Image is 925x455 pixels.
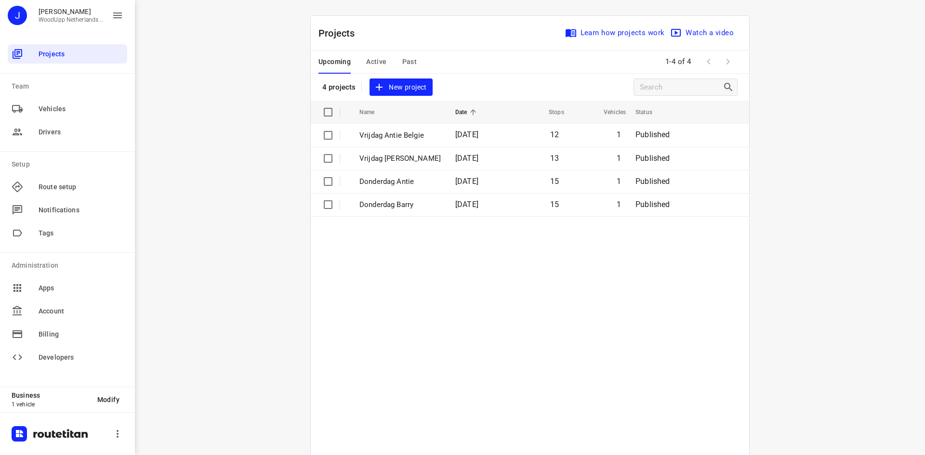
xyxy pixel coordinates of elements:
[550,177,559,186] span: 15
[359,176,441,187] p: Donderdag Antie
[550,154,559,163] span: 13
[90,391,127,408] button: Modify
[97,396,119,403] span: Modify
[718,52,738,71] span: Next Page
[8,348,127,367] div: Developers
[455,177,478,186] span: [DATE]
[699,52,718,71] span: Previous Page
[39,329,123,339] span: Billing
[318,26,363,40] p: Projects
[8,99,127,118] div: Vehicles
[366,56,386,68] span: Active
[455,154,478,163] span: [DATE]
[39,49,123,59] span: Projects
[39,182,123,192] span: Route setup
[536,106,564,118] span: Stops
[635,130,670,139] span: Published
[12,260,127,271] p: Administration
[39,228,123,238] span: Tags
[39,127,123,137] span: Drivers
[39,352,123,363] span: Developers
[635,200,670,209] span: Published
[359,106,387,118] span: Name
[322,83,356,91] p: 4 projects
[617,154,621,163] span: 1
[8,301,127,321] div: Account
[661,52,695,72] span: 1-4 of 4
[617,130,621,139] span: 1
[617,200,621,209] span: 1
[591,106,626,118] span: Vehicles
[370,78,432,96] button: New project
[39,104,123,114] span: Vehicles
[39,205,123,215] span: Notifications
[640,80,723,95] input: Search projects
[318,56,351,68] span: Upcoming
[12,391,90,399] p: Business
[635,106,665,118] span: Status
[39,8,104,15] p: Jesper Elenbaas
[635,154,670,163] span: Published
[455,200,478,209] span: [DATE]
[8,200,127,220] div: Notifications
[8,325,127,344] div: Billing
[723,81,737,93] div: Search
[359,153,441,164] p: Vrijdag [PERSON_NAME]
[359,130,441,141] p: Vrijdag Antie Belgie
[8,177,127,196] div: Route setup
[617,177,621,186] span: 1
[39,16,104,23] p: WoodUpp Netherlands B.V.
[455,106,480,118] span: Date
[455,130,478,139] span: [DATE]
[359,199,441,210] p: Donderdag Barry
[12,81,127,91] p: Team
[8,44,127,64] div: Projects
[375,81,426,93] span: New project
[39,306,123,316] span: Account
[8,122,127,142] div: Drivers
[8,278,127,298] div: Apps
[635,177,670,186] span: Published
[39,283,123,293] span: Apps
[12,159,127,169] p: Setup
[8,6,27,25] div: J
[550,130,559,139] span: 12
[8,223,127,243] div: Tags
[12,401,90,408] p: 1 vehicle
[550,200,559,209] span: 15
[402,56,417,68] span: Past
